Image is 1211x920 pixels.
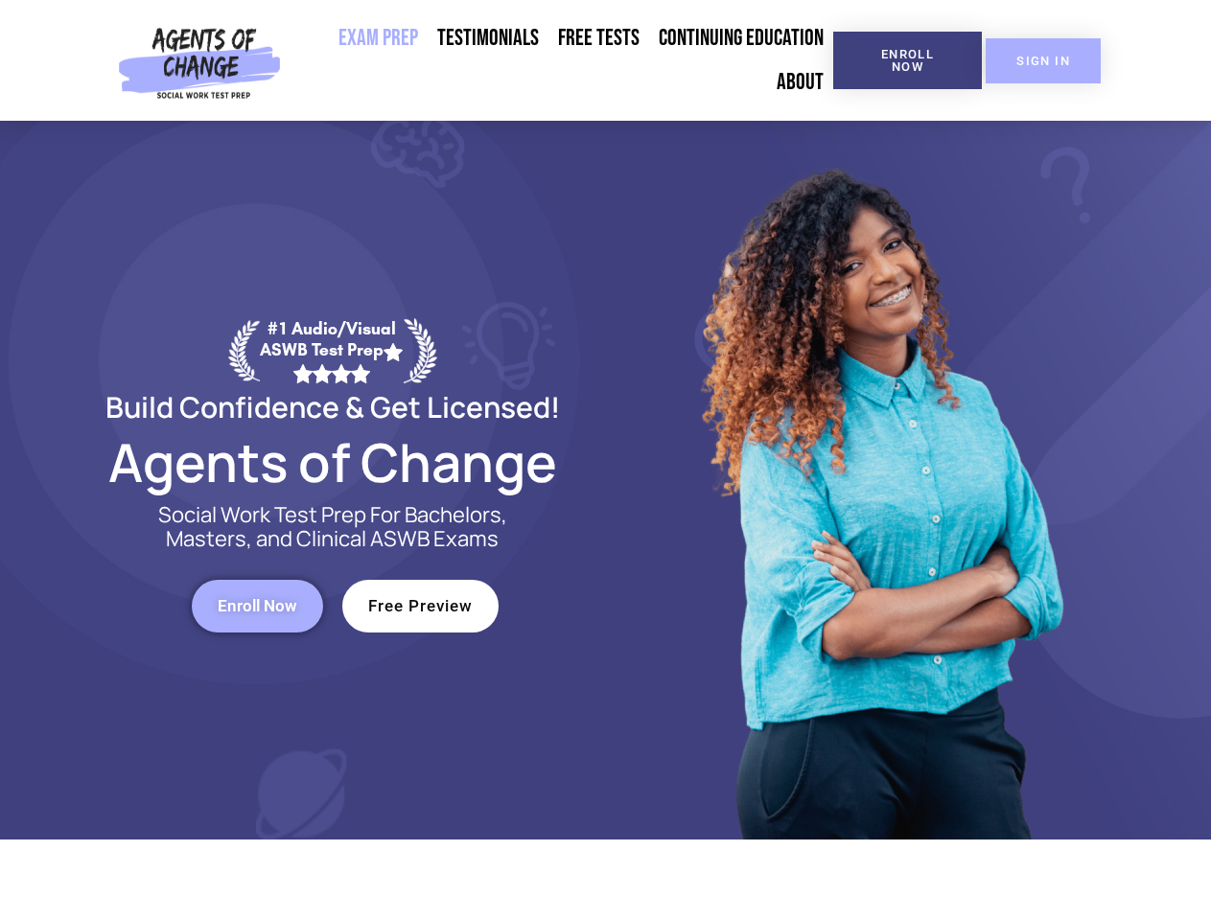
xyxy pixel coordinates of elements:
[548,16,649,60] a: Free Tests
[428,16,548,60] a: Testimonials
[59,440,606,484] h2: Agents of Change
[687,121,1071,839] img: Website Image 1 (1)
[649,16,833,60] a: Continuing Education
[289,16,833,104] nav: Menu
[1016,55,1070,67] span: SIGN IN
[767,60,833,104] a: About
[368,598,473,614] span: Free Preview
[136,503,529,551] p: Social Work Test Prep For Bachelors, Masters, and Clinical ASWB Exams
[833,32,982,89] a: Enroll Now
[218,598,297,614] span: Enroll Now
[986,38,1101,83] a: SIGN IN
[192,580,323,632] a: Enroll Now
[864,48,951,73] span: Enroll Now
[329,16,428,60] a: Exam Prep
[342,580,499,632] a: Free Preview
[260,318,404,382] div: #1 Audio/Visual ASWB Test Prep
[59,393,606,421] h2: Build Confidence & Get Licensed!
